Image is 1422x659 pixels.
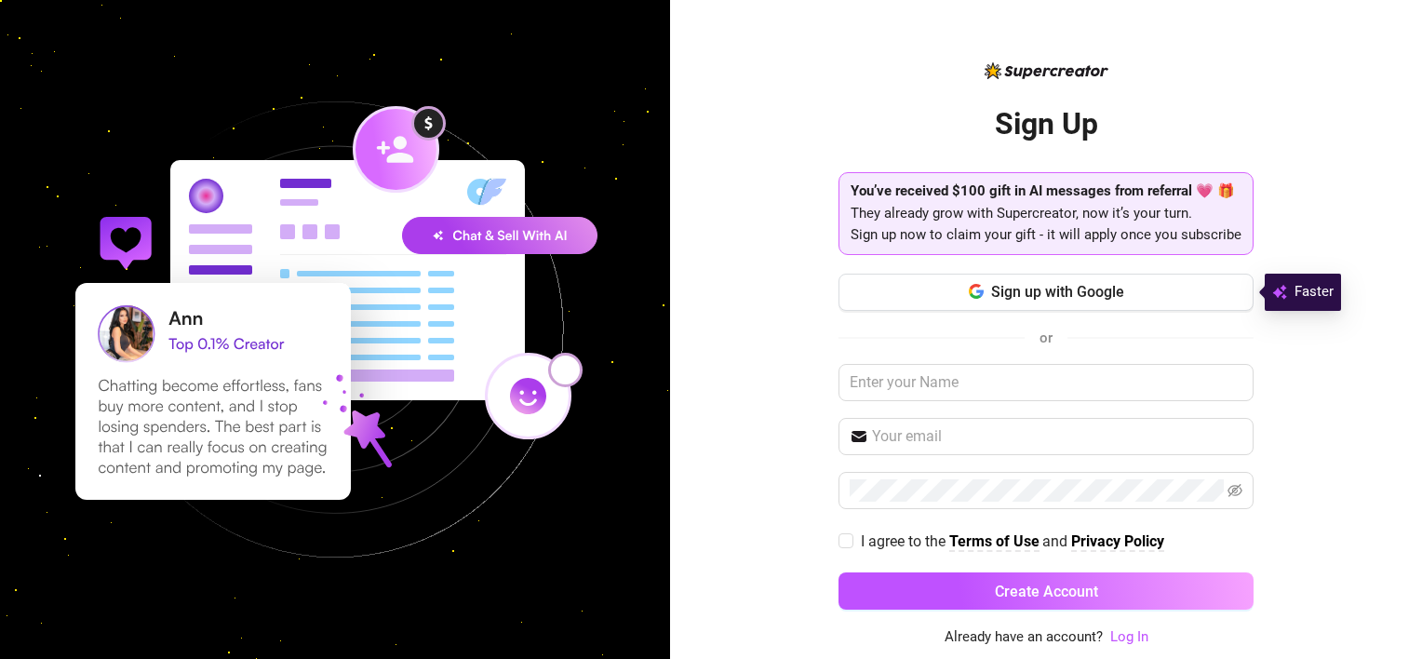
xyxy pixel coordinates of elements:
[985,62,1108,79] img: logo-BBDzfeDw.svg
[838,572,1254,610] button: Create Account
[949,532,1040,552] a: Terms of Use
[995,583,1098,600] span: Create Account
[838,364,1254,401] input: Enter your Name
[1295,281,1334,303] span: Faster
[949,532,1040,550] strong: Terms of Use
[991,283,1124,301] span: Sign up with Google
[861,532,949,550] span: I agree to the
[1272,281,1287,303] img: svg%3e
[1040,329,1053,346] span: or
[13,7,657,652] img: signup-background-D0MIrEPF.svg
[872,425,1242,448] input: Your email
[1071,532,1164,550] strong: Privacy Policy
[1110,628,1148,645] a: Log In
[1071,532,1164,552] a: Privacy Policy
[851,182,1241,243] span: They already grow with Supercreator, now it’s your turn. Sign up now to claim your gift - it will...
[838,274,1254,311] button: Sign up with Google
[995,105,1098,143] h2: Sign Up
[1227,483,1242,498] span: eye-invisible
[851,182,1235,199] strong: You’ve received $100 gift in AI messages from referral 💗 🎁
[1110,626,1148,649] a: Log In
[1042,532,1071,550] span: and
[945,626,1103,649] span: Already have an account?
